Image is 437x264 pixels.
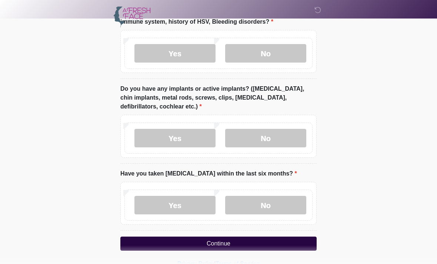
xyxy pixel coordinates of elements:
[134,196,216,215] label: Yes
[134,129,216,148] label: Yes
[225,196,306,215] label: No
[134,44,216,63] label: Yes
[113,6,151,28] img: A Fresh Face Aesthetics Inc Logo
[225,129,306,148] label: No
[225,44,306,63] label: No
[120,85,317,111] label: Do you have any implants or active implants? ([MEDICAL_DATA], chin implants, metal rods, screws, ...
[120,170,297,178] label: Have you taken [MEDICAL_DATA] within the last six months?
[120,237,317,251] button: Continue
